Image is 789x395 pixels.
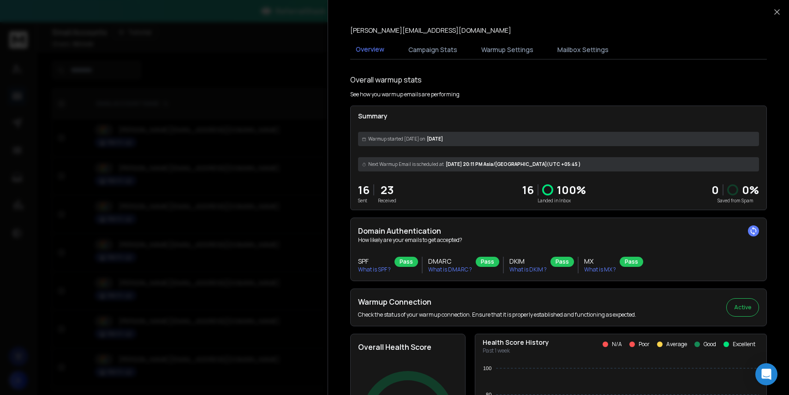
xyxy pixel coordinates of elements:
[358,296,636,307] h2: Warmup Connection
[476,257,499,267] div: Pass
[358,132,759,146] div: [DATE]
[476,40,539,60] button: Warmup Settings
[358,342,458,353] h2: Overall Health Score
[378,183,396,197] p: 23
[742,183,759,197] p: 0 %
[612,341,622,348] p: N/A
[726,298,759,317] button: Active
[358,236,759,244] p: How likely are your emails to get accepted?
[666,341,687,348] p: Average
[358,257,391,266] h3: SPF
[483,347,549,354] p: Past 1 week
[350,39,390,60] button: Overview
[428,257,472,266] h3: DMARC
[711,197,759,204] p: Saved from Spam
[358,183,370,197] p: 16
[394,257,418,267] div: Pass
[358,266,391,273] p: What is SPF ?
[733,341,755,348] p: Excellent
[358,197,370,204] p: Sent
[509,257,547,266] h3: DKIM
[509,266,547,273] p: What is DKIM ?
[550,257,574,267] div: Pass
[483,338,549,347] p: Health Score History
[584,266,616,273] p: What is MX ?
[350,26,511,35] p: [PERSON_NAME][EMAIL_ADDRESS][DOMAIN_NAME]
[403,40,463,60] button: Campaign Stats
[358,112,759,121] p: Summary
[552,40,614,60] button: Mailbox Settings
[704,341,716,348] p: Good
[557,183,586,197] p: 100 %
[368,136,425,142] span: Warmup started [DATE] on
[522,197,586,204] p: Landed in Inbox
[358,225,759,236] h2: Domain Authentication
[350,91,460,98] p: See how you warmup emails are performing
[358,311,636,318] p: Check the status of your warmup connection. Ensure that it is properly established and functionin...
[620,257,643,267] div: Pass
[358,157,759,171] div: [DATE] 20:11 PM Asia/[GEOGRAPHIC_DATA] (UTC +05:45 )
[483,366,491,371] tspan: 100
[711,182,719,197] strong: 0
[522,183,534,197] p: 16
[639,341,650,348] p: Poor
[378,197,396,204] p: Received
[350,74,422,85] h1: Overall warmup stats
[428,266,472,273] p: What is DMARC ?
[584,257,616,266] h3: MX
[755,363,777,385] div: Open Intercom Messenger
[368,161,444,168] span: Next Warmup Email is scheduled at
